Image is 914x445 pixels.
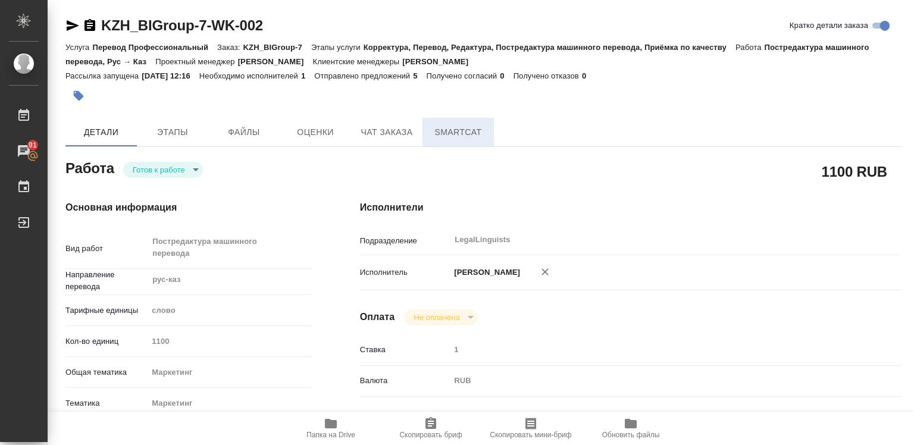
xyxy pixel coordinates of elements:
[481,412,581,445] button: Скопировать мини-бриф
[360,310,395,324] h4: Оплата
[281,412,381,445] button: Папка на Drive
[402,57,477,66] p: [PERSON_NAME]
[364,43,735,52] p: Корректура, Перевод, Редактура, Постредактура машинного перевода, Приёмка по качеству
[358,125,415,140] span: Чат заказа
[199,71,301,80] p: Необходимо исполнителей
[311,43,364,52] p: Этапы услуги
[381,412,481,445] button: Скопировать бриф
[92,43,217,52] p: Перевод Профессиональный
[129,165,189,175] button: Готов к работе
[65,83,92,109] button: Добавить тэг
[360,235,450,247] p: Подразделение
[65,397,148,409] p: Тематика
[123,162,203,178] div: Готов к работе
[500,71,513,80] p: 0
[306,431,355,439] span: Папка на Drive
[83,18,97,33] button: Скопировать ссылку
[313,57,403,66] p: Клиентские менеджеры
[215,125,273,140] span: Файлы
[148,393,312,413] div: Маркетинг
[450,371,856,391] div: RUB
[101,17,263,33] a: KZH_BIGroup-7-WK-002
[301,71,314,80] p: 1
[602,431,660,439] span: Обновить файлы
[360,200,901,215] h4: Исполнители
[65,366,148,378] p: Общая тематика
[413,71,426,80] p: 5
[142,71,199,80] p: [DATE] 12:16
[3,136,45,166] a: 91
[450,341,856,358] input: Пустое поле
[148,300,312,321] div: слово
[360,375,450,387] p: Валюта
[822,161,887,181] h2: 1100 RUB
[360,267,450,278] p: Исполнитель
[148,333,312,350] input: Пустое поле
[735,43,765,52] p: Работа
[427,71,500,80] p: Получено согласий
[73,125,130,140] span: Детали
[532,259,558,285] button: Удалить исполнителя
[65,269,148,293] p: Направление перевода
[21,139,44,151] span: 91
[404,309,477,325] div: Готов к работе
[490,431,571,439] span: Скопировать мини-бриф
[65,156,114,178] h2: Работа
[790,20,868,32] span: Кратко детали заказа
[65,18,80,33] button: Скопировать ссылку для ЯМессенджера
[65,336,148,347] p: Кол-во единиц
[144,125,201,140] span: Этапы
[243,43,311,52] p: KZH_BIGroup-7
[410,312,463,322] button: Не оплачена
[399,431,462,439] span: Скопировать бриф
[430,125,487,140] span: SmartCat
[582,71,595,80] p: 0
[450,267,520,278] p: [PERSON_NAME]
[581,412,681,445] button: Обновить файлы
[65,200,312,215] h4: Основная информация
[287,125,344,140] span: Оценки
[360,344,450,356] p: Ставка
[155,57,237,66] p: Проектный менеджер
[65,243,148,255] p: Вид работ
[314,71,413,80] p: Отправлено предложений
[514,71,582,80] p: Получено отказов
[65,305,148,316] p: Тарифные единицы
[217,43,243,52] p: Заказ:
[65,71,142,80] p: Рассылка запущена
[238,57,313,66] p: [PERSON_NAME]
[148,362,312,383] div: Маркетинг
[65,43,92,52] p: Услуга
